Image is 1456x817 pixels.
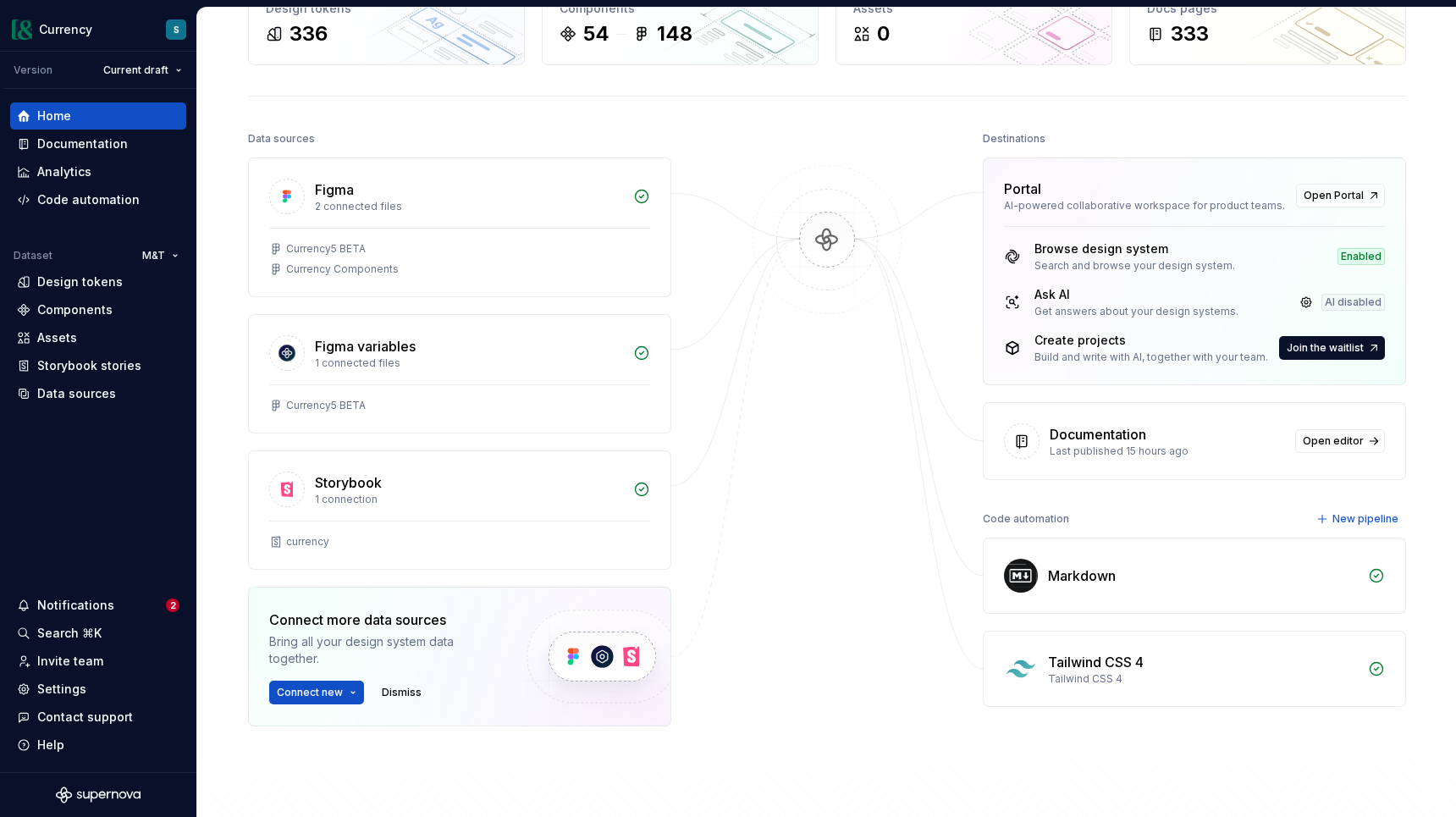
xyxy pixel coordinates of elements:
div: Version [14,63,52,77]
a: Settings [10,676,186,703]
div: 54 [583,20,609,47]
div: Contact support [37,709,133,726]
div: 336 [290,20,328,47]
div: Tailwind CSS 4 [1048,652,1144,672]
div: Currency5 BETA [286,242,366,256]
button: Notifications2 [10,592,186,619]
div: 1 connected files [315,356,623,370]
button: Dismiss [374,681,429,704]
div: Ask AI [1034,286,1238,303]
button: Current draft [96,58,190,82]
div: Bring all your design system data together. [269,633,498,667]
div: Markdown [1048,566,1116,586]
a: Join the waitlist [1279,336,1385,360]
div: Currency5 BETA [286,399,366,412]
div: Search and browse your design system. [1034,259,1235,273]
div: Currency Components [286,262,399,276]
div: AI disabled [1321,294,1385,311]
div: Build and write with AI, together with your team. [1034,351,1268,364]
a: Storybook1 connectioncurrency [248,450,671,570]
div: Dataset [14,249,52,262]
a: Code automation [10,186,186,213]
div: Home [37,108,71,124]
div: Design tokens [37,273,123,290]
a: Components [10,296,186,323]
div: Destinations [983,127,1045,151]
div: 148 [657,20,692,47]
a: Figma2 connected filesCurrency5 BETACurrency Components [248,157,671,297]
span: Current draft [103,63,168,77]
span: New pipeline [1332,512,1398,526]
button: Search ⌘K [10,620,186,647]
button: Connect new [269,681,364,704]
div: 0 [877,20,890,47]
div: Search ⌘K [37,625,102,642]
a: Figma variables1 connected filesCurrency5 BETA [248,314,671,433]
a: Assets [10,324,186,351]
a: Invite team [10,648,186,675]
a: Home [10,102,186,130]
div: Settings [37,681,86,698]
div: Create projects [1034,332,1268,349]
button: Help [10,731,186,759]
a: Analytics [10,158,186,185]
a: Data sources [10,380,186,407]
a: Open Portal [1296,184,1385,207]
span: Open Portal [1304,189,1364,202]
button: M&T [135,244,186,268]
div: Notifications [37,597,114,614]
span: Dismiss [382,686,422,699]
div: AI-powered collaborative workspace for product teams. [1004,199,1286,213]
span: M&T [142,249,165,262]
div: Connect more data sources [269,610,498,630]
div: Storybook stories [37,357,141,374]
div: Enabled [1337,248,1385,265]
a: Storybook stories [10,352,186,379]
span: 2 [166,599,179,612]
div: Invite team [37,653,103,670]
div: Documentation [37,135,128,152]
div: Figma [315,179,354,200]
div: Code automation [37,191,140,208]
div: Tailwind CSS 4 [1048,672,1358,686]
div: Portal [1004,179,1041,199]
div: Assets [37,329,77,346]
div: Documentation [1050,424,1146,444]
button: CurrencyS [3,11,193,47]
div: currency [286,535,329,549]
div: Get answers about your design systems. [1034,305,1238,318]
span: Connect new [277,686,343,699]
div: Figma variables [315,336,416,356]
a: Design tokens [10,268,186,295]
button: Contact support [10,704,186,731]
div: 1 connection [315,493,623,506]
img: 77b064d8-59cc-4dbd-8929-60c45737814c.png [12,19,32,40]
div: Data sources [248,127,315,151]
div: Currency [39,21,92,38]
div: S [174,23,179,36]
a: Documentation [10,130,186,157]
svg: Supernova Logo [56,787,141,803]
div: 333 [1171,20,1209,47]
div: Code automation [983,507,1069,531]
div: Components [37,301,113,318]
button: New pipeline [1311,507,1406,531]
span: Join the waitlist [1287,341,1364,355]
a: Open editor [1295,429,1385,453]
div: Help [37,737,64,754]
div: Last published 15 hours ago [1050,444,1285,458]
span: Open editor [1303,434,1364,448]
div: Browse design system [1034,240,1235,257]
div: 2 connected files [315,200,623,213]
div: Data sources [37,385,116,402]
div: Analytics [37,163,91,180]
div: Storybook [315,472,382,493]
